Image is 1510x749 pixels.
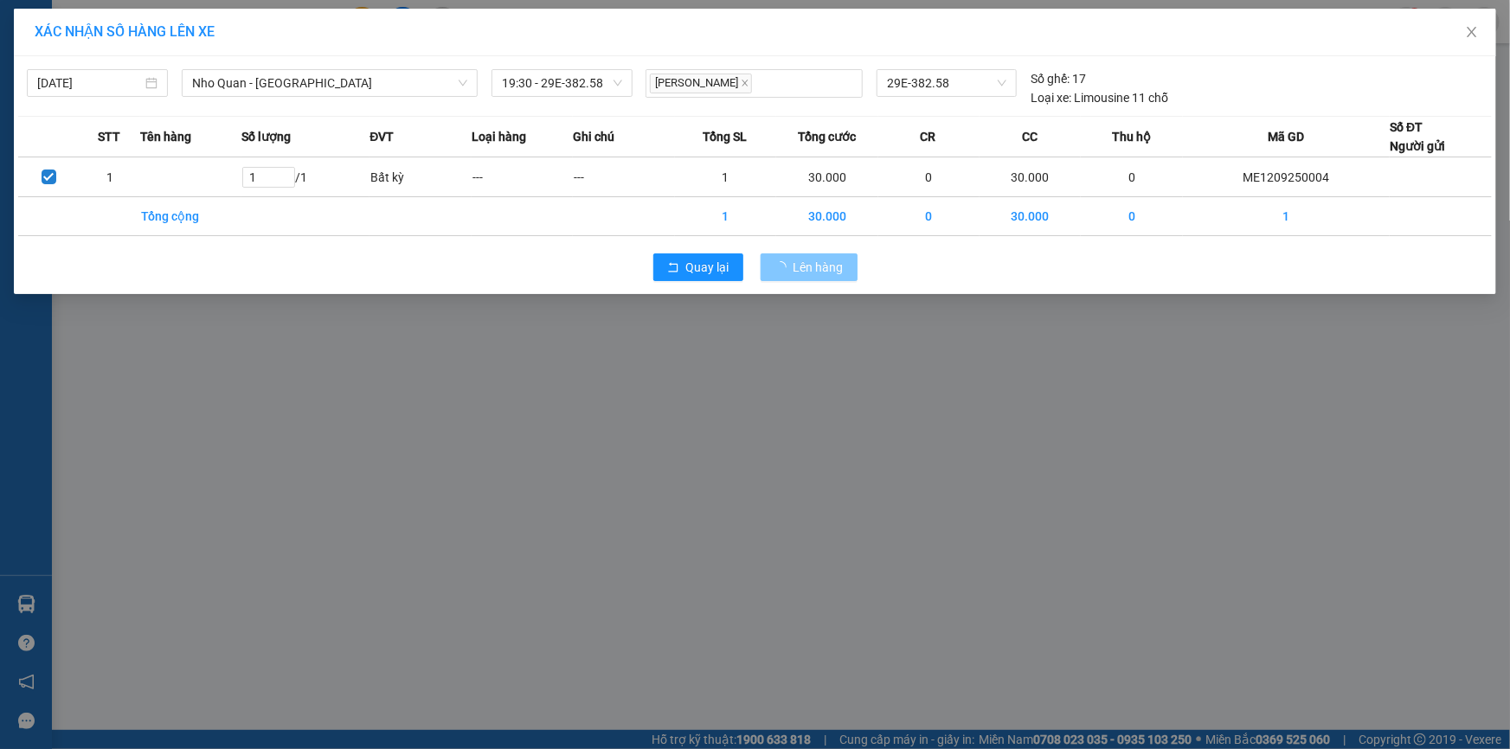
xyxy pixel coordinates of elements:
div: Số ĐT Người gửi [1390,118,1445,156]
span: Ghi chú [573,127,614,146]
span: close [741,79,749,87]
span: Tên hàng [140,127,191,146]
span: Tổng SL [703,127,747,146]
span: 29E-382.58 [887,70,1006,96]
button: Lên hàng [761,253,858,281]
span: Loại hàng [472,127,526,146]
span: down [458,78,468,88]
span: close [1465,25,1479,39]
td: 30.000 [980,157,1081,197]
div: Limousine 11 chỗ [1031,88,1168,107]
td: 1 [675,197,776,236]
td: 30.000 [776,197,877,236]
button: Close [1448,9,1496,57]
input: 12/09/2025 [37,74,142,93]
td: --- [472,157,573,197]
td: --- [573,157,674,197]
span: ĐVT [369,127,394,146]
span: [PERSON_NAME] [650,74,752,93]
span: 19:30 - 29E-382.58 [502,70,622,96]
span: Quay lại [686,258,729,277]
span: CR [921,127,936,146]
td: 1 [675,157,776,197]
td: Tổng cộng [140,197,241,236]
td: 1 [1183,197,1391,236]
td: / 1 [241,157,369,197]
td: 1 [79,157,139,197]
td: 30.000 [980,197,1081,236]
span: Lên hàng [794,258,844,277]
span: XÁC NHẬN SỐ HÀNG LÊN XE [35,23,215,40]
span: rollback [667,261,679,275]
span: Số lượng [241,127,291,146]
span: Loại xe: [1031,88,1071,107]
td: 0 [1081,197,1182,236]
button: rollbackQuay lại [653,253,743,281]
span: Thu hộ [1112,127,1151,146]
span: STT [98,127,120,146]
td: 0 [1081,157,1182,197]
td: Bất kỳ [369,157,471,197]
span: Số ghế: [1031,69,1070,88]
td: ME1209250004 [1183,157,1391,197]
div: 17 [1031,69,1086,88]
td: 0 [878,157,980,197]
span: Nho Quan - Hà Nội [192,70,467,96]
span: Tổng cước [798,127,856,146]
span: CC [1022,127,1038,146]
td: 30.000 [776,157,877,197]
span: loading [774,261,794,273]
span: Mã GD [1268,127,1304,146]
td: 0 [878,197,980,236]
